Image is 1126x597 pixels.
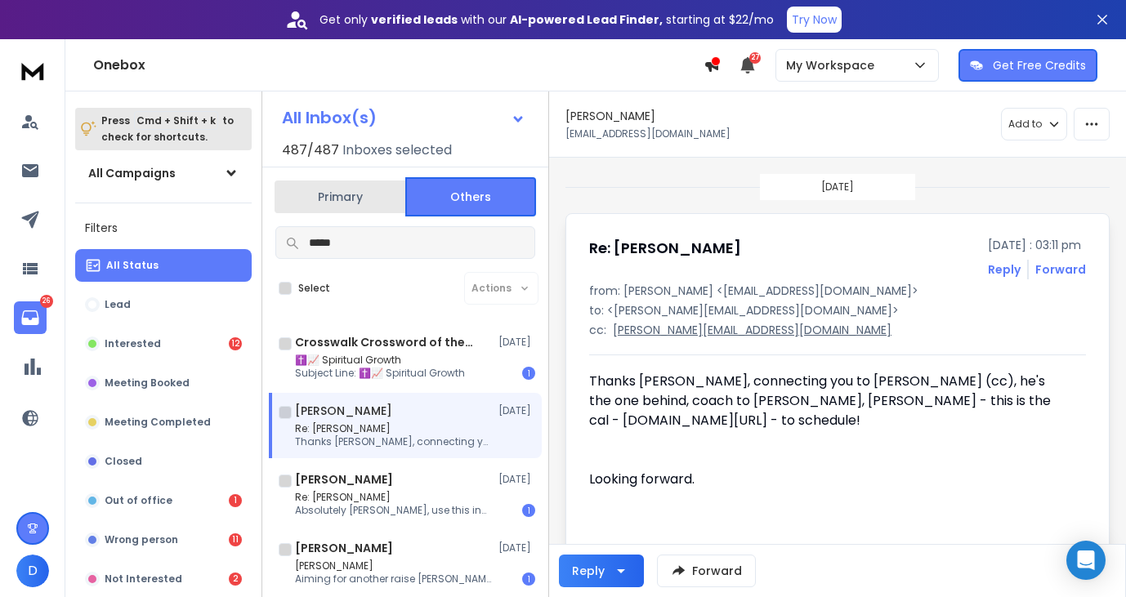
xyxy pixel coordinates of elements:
img: logo [16,56,49,86]
button: Reply [559,555,644,587]
div: 11 [229,533,242,546]
p: Thanks [PERSON_NAME], connecting you to [PERSON_NAME] (cc), he's the one behind, coach to [PERSON... [589,372,1066,430]
h1: [PERSON_NAME] [295,403,392,419]
h1: [PERSON_NAME] [565,108,655,124]
div: 12 [229,337,242,350]
div: 1 [229,494,242,507]
strong: AI-powered Lead Finder, [510,11,663,28]
p: [DATE] [498,336,535,349]
button: D [16,555,49,587]
span: 487 / 487 [282,140,339,160]
h1: All Campaigns [88,165,176,181]
h1: [PERSON_NAME] [295,471,393,488]
div: 1 [522,572,535,586]
button: Out of office1 [75,484,252,517]
p: from: [PERSON_NAME] <[EMAIL_ADDRESS][DOMAIN_NAME]> [589,283,1086,299]
div: 1 [522,367,535,380]
p: [PERSON_NAME] [295,559,491,572]
button: Closed [75,445,252,478]
button: Wrong person11 [75,523,252,556]
h1: Crosswalk Crossword of the Day [295,334,475,350]
button: Try Now [787,7,842,33]
span: 27 [749,52,761,64]
p: Wrong person [105,533,178,546]
p: [EMAIL_ADDRESS][DOMAIN_NAME] [565,127,731,140]
div: Open Intercom Messenger [1066,541,1106,580]
p: to: <[PERSON_NAME][EMAIL_ADDRESS][DOMAIN_NAME]> [589,302,1086,319]
p: [DATE] [498,473,535,486]
button: Not Interested2 [75,563,252,595]
span: Cmd + Shift + k [134,111,218,130]
h1: Re: [PERSON_NAME] [589,237,741,260]
p: Looking forward. [589,470,1066,489]
p: All Status [106,259,159,272]
h3: Inboxes selected [342,140,452,160]
p: Meeting Booked [105,376,190,390]
p: ✝️📈 Spiritual Growth [295,354,465,367]
button: All Status [75,249,252,282]
p: [DATE] [821,180,854,194]
p: Out of office [105,494,172,507]
button: Meeting Completed [75,406,252,439]
div: 1 [522,504,535,517]
button: Meeting Booked [75,367,252,399]
p: 26 [40,295,53,308]
div: Reply [572,563,605,579]
p: Not Interested [105,572,182,586]
p: [DATE] : 03:11 pm [988,237,1086,253]
p: Get only with our starting at $22/mo [319,11,774,28]
button: All Campaigns [75,157,252,189]
button: Get Free Credits [958,49,1097,82]
a: 26 [14,301,47,334]
p: [DATE] [498,404,535,417]
p: [DATE] [498,541,535,555]
p: Meeting Completed [105,416,211,429]
button: Others [405,177,536,216]
p: Subject Line: ✝️📈 Spiritual Growth [295,367,465,380]
p: Lead [105,298,131,311]
label: Select [298,282,330,295]
p: Absolutely [PERSON_NAME], use this invite [295,504,491,517]
h1: [PERSON_NAME] [295,540,393,556]
p: Closed [105,455,142,468]
p: Re: [PERSON_NAME] [295,422,491,435]
p: Add to [1008,118,1042,131]
p: [PERSON_NAME][EMAIL_ADDRESS][DOMAIN_NAME] [613,322,891,338]
button: Reply [988,261,1021,278]
p: Re: [PERSON_NAME] [295,491,491,504]
p: Thanks [PERSON_NAME], connecting you to [295,435,491,448]
h1: All Inbox(s) [282,109,377,126]
button: Lead [75,288,252,321]
h1: Onebox [93,56,704,75]
h3: Filters [75,216,252,239]
p: Try Now [792,11,837,28]
div: Forward [1035,261,1086,278]
button: Interested12 [75,327,252,360]
strong: verified leads [371,11,458,28]
p: Interested [105,337,161,350]
button: All Inbox(s) [269,101,538,134]
p: cc: [589,322,606,338]
p: Press to check for shortcuts. [101,113,234,145]
p: Aiming for another raise [PERSON_NAME]? [295,572,491,586]
button: Forward [657,555,756,587]
button: Primary [275,179,405,215]
div: 2 [229,572,242,586]
p: Get Free Credits [993,57,1086,74]
p: My Workspace [786,57,881,74]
